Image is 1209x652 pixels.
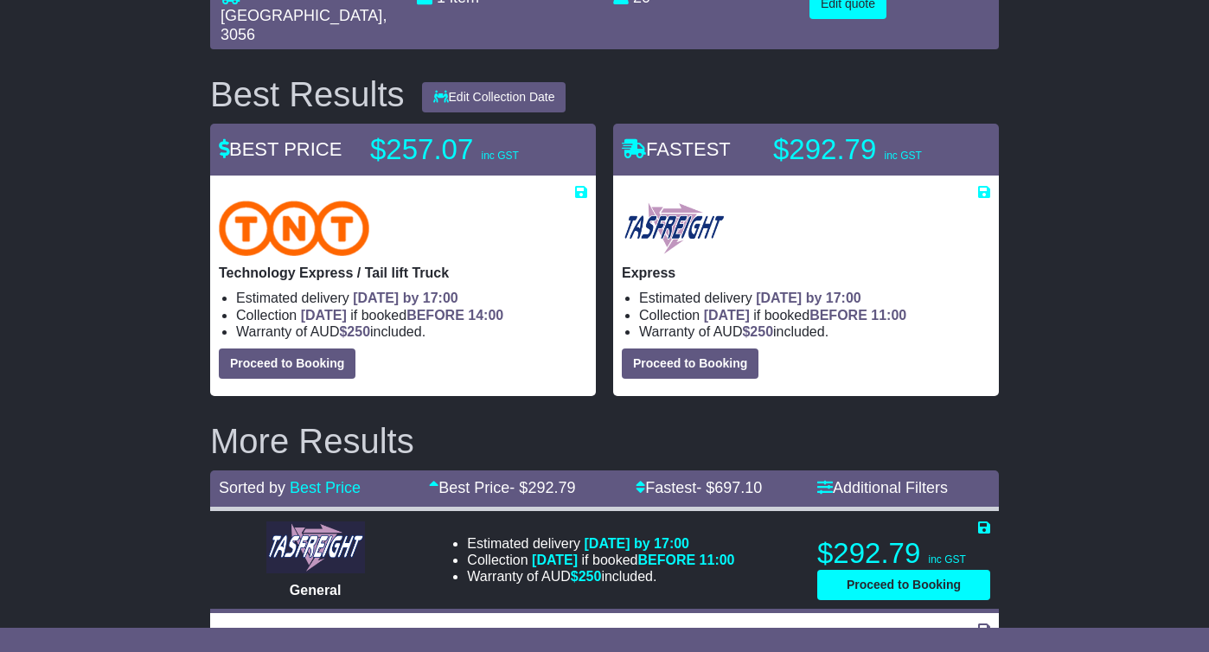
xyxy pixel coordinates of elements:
[219,201,369,256] img: TNT Domestic: Technology Express / Tail lift Truck
[639,323,990,340] li: Warranty of AUD included.
[571,569,602,584] span: $
[750,324,773,339] span: 250
[773,132,989,167] p: $292.79
[532,553,734,567] span: if booked
[301,308,503,323] span: if booked
[622,201,726,256] img: Tasfreight: Express
[871,308,906,323] span: 11:00
[290,479,361,496] a: Best Price
[817,479,948,496] a: Additional Filters
[928,553,965,566] span: inc GST
[639,290,990,306] li: Estimated delivery
[210,422,999,460] h2: More Results
[714,479,762,496] span: 697.10
[219,348,355,379] button: Proceed to Booking
[817,570,990,600] button: Proceed to Booking
[809,308,867,323] span: BEFORE
[585,536,690,551] span: [DATE] by 17:00
[622,265,990,281] p: Express
[481,150,518,162] span: inc GST
[339,324,370,339] span: $
[406,308,464,323] span: BEFORE
[704,308,906,323] span: if booked
[532,553,578,567] span: [DATE]
[579,569,602,584] span: 250
[301,308,347,323] span: [DATE]
[696,479,762,496] span: - $
[221,7,382,24] span: [GEOGRAPHIC_DATA]
[756,291,861,305] span: [DATE] by 17:00
[201,75,413,113] div: Best Results
[236,323,587,340] li: Warranty of AUD included.
[639,307,990,323] li: Collection
[370,132,586,167] p: $257.07
[266,521,365,573] img: Tasfreight: General
[353,291,458,305] span: [DATE] by 17:00
[622,138,731,160] span: FASTEST
[704,308,750,323] span: [DATE]
[236,307,587,323] li: Collection
[219,479,285,496] span: Sorted by
[236,290,587,306] li: Estimated delivery
[347,324,370,339] span: 250
[817,536,990,571] p: $292.79
[219,138,342,160] span: BEST PRICE
[422,82,566,112] button: Edit Collection Date
[528,479,575,496] span: 292.79
[467,568,734,585] li: Warranty of AUD included.
[467,535,734,552] li: Estimated delivery
[700,553,735,567] span: 11:00
[742,324,773,339] span: $
[637,553,695,567] span: BEFORE
[467,552,734,568] li: Collection
[622,348,758,379] button: Proceed to Booking
[219,265,587,281] p: Technology Express / Tail lift Truck
[468,308,503,323] span: 14:00
[884,150,921,162] span: inc GST
[221,7,387,43] span: , 3056
[290,583,342,598] span: General
[429,479,575,496] a: Best Price- $292.79
[636,479,762,496] a: Fastest- $697.10
[509,479,575,496] span: - $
